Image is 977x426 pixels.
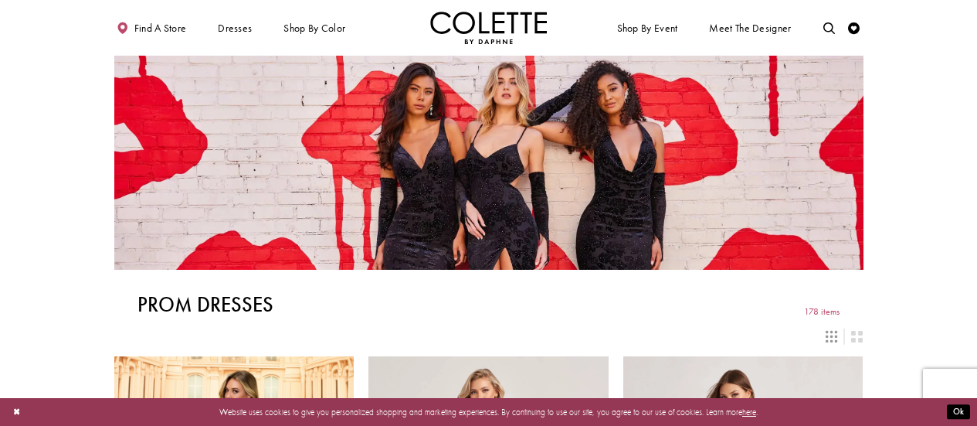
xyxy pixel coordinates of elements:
[215,12,255,44] span: Dresses
[617,22,678,34] span: Shop By Event
[826,331,837,343] span: Switch layout to 3 columns
[709,22,791,34] span: Meet the designer
[134,22,187,34] span: Find a store
[283,22,345,34] span: Shop by color
[84,404,893,420] p: Website uses cookies to give you personalized shopping and marketing experiences. By continuing t...
[707,12,795,44] a: Meet the designer
[7,402,26,423] button: Close Dialog
[614,12,680,44] span: Shop By Event
[430,12,548,44] img: Colette by Daphne
[281,12,348,44] span: Shop by color
[137,293,273,316] h1: Prom Dresses
[846,12,863,44] a: Check Wishlist
[742,407,756,417] a: here
[114,12,189,44] a: Find a store
[107,324,870,349] div: Layout Controls
[820,12,838,44] a: Toggle search
[804,307,840,317] span: 178 items
[430,12,548,44] a: Visit Home Page
[947,405,970,420] button: Submit Dialog
[851,331,863,343] span: Switch layout to 2 columns
[218,22,252,34] span: Dresses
